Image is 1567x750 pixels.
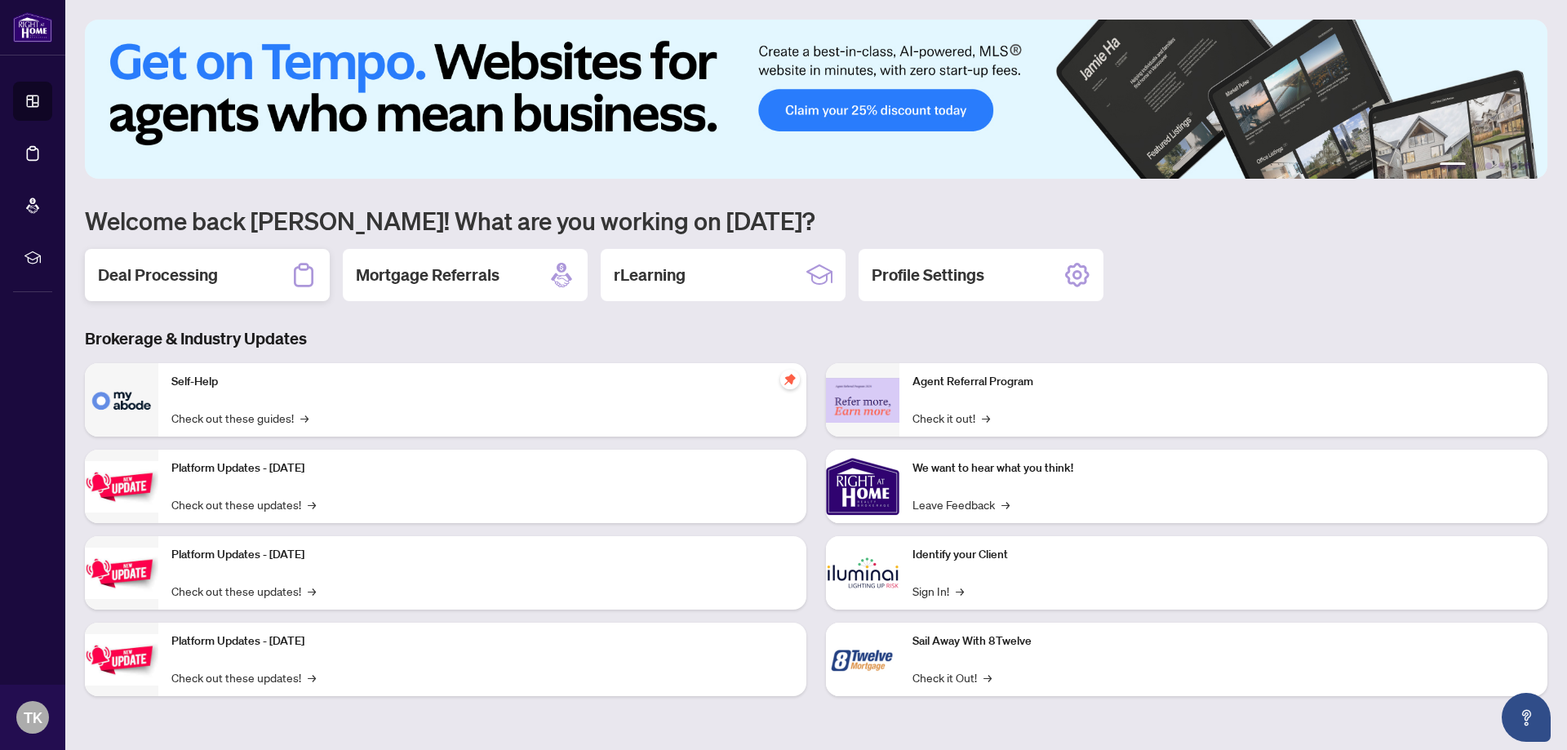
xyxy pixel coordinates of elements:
[85,20,1547,179] img: Slide 0
[171,668,316,686] a: Check out these updates!→
[826,450,899,523] img: We want to hear what you think!
[85,327,1547,350] h3: Brokerage & Industry Updates
[356,264,499,286] h2: Mortgage Referrals
[171,373,793,391] p: Self-Help
[1001,495,1010,513] span: →
[171,546,793,564] p: Platform Updates - [DATE]
[308,668,316,686] span: →
[982,409,990,427] span: →
[308,582,316,600] span: →
[85,461,158,513] img: Platform Updates - July 21, 2025
[85,363,158,437] img: Self-Help
[1512,162,1518,169] button: 5
[1502,693,1551,742] button: Open asap
[912,459,1534,477] p: We want to hear what you think!
[956,582,964,600] span: →
[13,12,52,42] img: logo
[1485,162,1492,169] button: 3
[912,582,964,600] a: Sign In!→
[912,495,1010,513] a: Leave Feedback→
[872,264,984,286] h2: Profile Settings
[912,632,1534,650] p: Sail Away With 8Twelve
[1472,162,1479,169] button: 2
[826,623,899,696] img: Sail Away With 8Twelve
[1525,162,1531,169] button: 6
[98,264,218,286] h2: Deal Processing
[912,409,990,427] a: Check it out!→
[912,668,992,686] a: Check it Out!→
[780,370,800,389] span: pushpin
[85,548,158,599] img: Platform Updates - July 8, 2025
[912,546,1534,564] p: Identify your Client
[171,409,309,427] a: Check out these guides!→
[85,634,158,686] img: Platform Updates - June 23, 2025
[85,205,1547,236] h1: Welcome back [PERSON_NAME]! What are you working on [DATE]?
[171,495,316,513] a: Check out these updates!→
[912,373,1534,391] p: Agent Referral Program
[826,378,899,423] img: Agent Referral Program
[171,582,316,600] a: Check out these updates!→
[300,409,309,427] span: →
[1440,162,1466,169] button: 1
[983,668,992,686] span: →
[171,459,793,477] p: Platform Updates - [DATE]
[171,632,793,650] p: Platform Updates - [DATE]
[614,264,686,286] h2: rLearning
[308,495,316,513] span: →
[1498,162,1505,169] button: 4
[826,536,899,610] img: Identify your Client
[24,706,42,729] span: TK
